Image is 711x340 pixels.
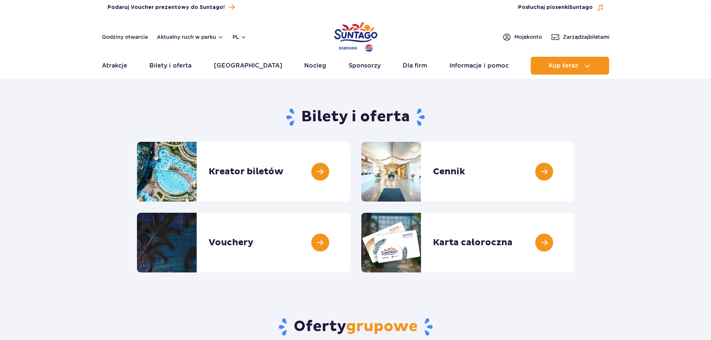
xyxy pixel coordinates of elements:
span: grupowe [346,317,418,336]
button: pl [233,33,247,41]
span: Zarządzaj biletami [563,33,609,41]
button: Posłuchaj piosenkiSuntago [518,4,604,11]
a: Informacje i pomoc [449,57,509,75]
h1: Bilety i oferta [137,107,574,127]
span: Podaruj Voucher prezentowy do Suntago! [107,4,225,11]
a: Atrakcje [102,57,127,75]
span: Posłuchaj piosenki [518,4,593,11]
a: Bilety i oferta [149,57,191,75]
span: Moje konto [514,33,542,41]
a: Park of Poland [334,19,377,53]
button: Aktualny ruch w parku [157,34,224,40]
span: Kup teraz [549,62,578,69]
a: Podaruj Voucher prezentowy do Suntago! [107,2,235,12]
span: Suntago [569,5,593,10]
a: Dla firm [403,57,427,75]
a: Zarządzajbiletami [551,32,609,41]
button: Kup teraz [531,57,609,75]
a: Nocleg [304,57,326,75]
a: Godziny otwarcia [102,33,148,41]
a: [GEOGRAPHIC_DATA] [214,57,282,75]
h2: Oferty [137,317,574,337]
a: Sponsorzy [349,57,381,75]
a: Mojekonto [502,32,542,41]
